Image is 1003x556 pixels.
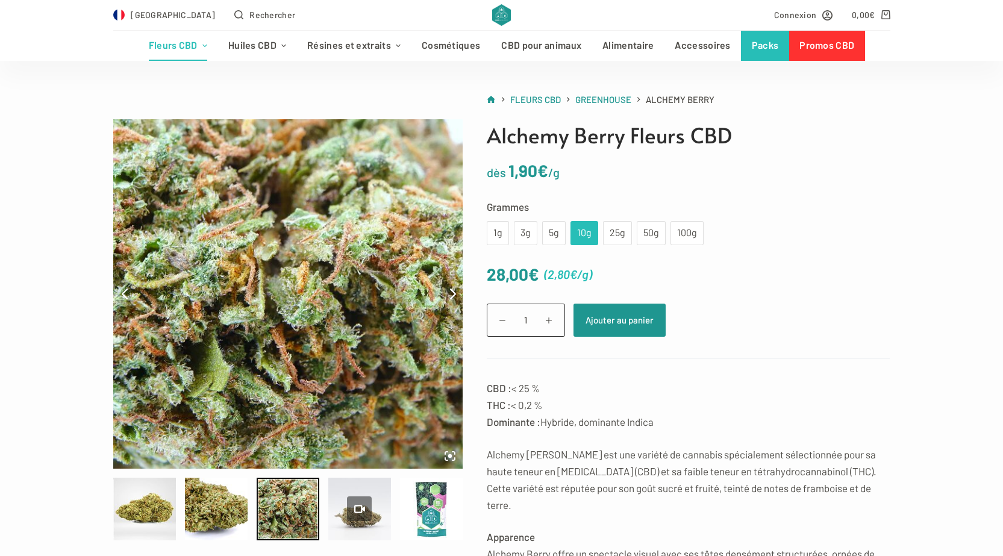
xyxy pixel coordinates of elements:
p: < 25 % < 0,2 % Hybride, dominante Indica [487,380,890,430]
a: CBD pour animaux [491,31,592,61]
span: € [528,264,539,284]
span: /g [577,267,589,281]
strong: Apparence [487,531,535,543]
a: Fleurs CBD [510,92,561,107]
span: ( ) [544,264,592,284]
h1: Alchemy Berry Fleurs CBD [487,119,890,151]
span: Connexion [774,8,817,22]
img: CBD Alchemy [492,4,511,26]
div: 50g [644,225,658,241]
bdi: 0,00 [852,10,875,20]
a: Greenhouse [575,92,631,107]
span: Fleurs CBD [510,94,561,105]
span: € [570,267,577,281]
a: Connexion [774,8,833,22]
span: Rechercher [249,8,295,22]
strong: THC : [487,399,511,411]
img: FR Flag [113,9,125,21]
bdi: 2,80 [548,267,577,281]
a: Alimentaire [592,31,664,61]
img: flowers-outdoor-alchemy_berry-macro-v2 [113,119,463,469]
button: Ajouter au panier [573,304,666,337]
div: 10g [578,225,591,241]
nav: Menu d’en-tête [138,31,865,61]
label: Grammes [487,198,890,215]
span: € [869,10,875,20]
span: Alchemy Berry [646,92,714,107]
a: Select Country [113,8,216,22]
div: 5g [549,225,558,241]
a: Packs [741,31,789,61]
span: [GEOGRAPHIC_DATA] [131,8,215,22]
span: dès [487,165,506,180]
bdi: 1,90 [508,160,548,181]
a: Promos CBD [789,31,865,61]
strong: Dominante : [487,416,540,428]
a: Huiles CBD [217,31,296,61]
bdi: 28,00 [487,264,539,284]
a: Fleurs CBD [138,31,217,61]
div: 25g [610,225,625,241]
a: Cosmétiques [411,31,491,61]
div: 3g [521,225,530,241]
span: Greenhouse [575,94,631,105]
div: 1g [494,225,502,241]
a: Panier d’achat [852,8,890,22]
span: /g [548,165,560,180]
strong: CBD : [487,382,511,394]
input: Quantité de produits [487,304,565,337]
p: Alchemy [PERSON_NAME] est une variété de cannabis spécialement sélectionnée pour sa haute teneur ... [487,446,890,513]
div: 100g [678,225,696,241]
a: Résines et extraits [297,31,411,61]
a: Accessoires [664,31,741,61]
span: € [537,160,548,181]
button: Ouvrir le formulaire de recherche [234,8,295,22]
